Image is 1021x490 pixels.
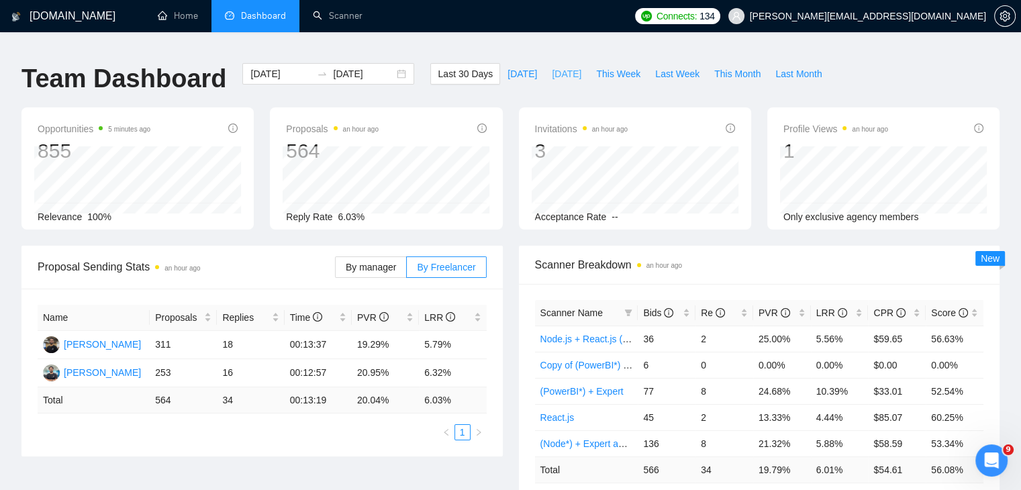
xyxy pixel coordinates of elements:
div: 1 [783,138,888,164]
td: 4.44% [811,404,869,430]
td: $ 54.61 [868,456,926,483]
span: Connects: [657,9,697,23]
td: 52.54% [926,378,983,404]
td: $33.01 [868,378,926,404]
button: [DATE] [544,63,589,85]
button: left [438,424,454,440]
a: MJ[PERSON_NAME] [43,338,141,349]
td: 16 [217,359,284,387]
td: 19.79 % [753,456,811,483]
span: Opportunities [38,121,150,137]
span: [DATE] [507,66,537,81]
img: MJ [43,336,60,353]
span: setting [995,11,1015,21]
iframe: Intercom live chat [975,444,1008,477]
span: By Freelancer [417,262,475,273]
span: Bids [643,307,673,318]
span: info-circle [726,124,735,133]
a: Node.js + React.js (Entry + Intermediate) [540,334,711,344]
td: 8 [695,378,753,404]
span: Relevance [38,211,82,222]
td: 34 [695,456,753,483]
td: 2 [695,404,753,430]
span: 9 [1003,444,1014,455]
span: Dashboard [241,10,286,21]
li: 1 [454,424,471,440]
a: TS[PERSON_NAME] [43,366,141,377]
td: 5.56% [811,326,869,352]
span: Scanner Breakdown [535,256,984,273]
button: This Week [589,63,648,85]
td: 36 [638,326,695,352]
span: Proposals [155,310,201,325]
td: 6.03 % [419,387,486,413]
span: info-circle [781,308,790,317]
time: 5 minutes ago [108,126,150,133]
td: 5.88% [811,430,869,456]
span: left [442,428,450,436]
td: 24.68% [753,378,811,404]
a: (Node*) + Expert and Beginner. [540,438,671,449]
span: Invitations [535,121,628,137]
button: right [471,424,487,440]
button: Last 30 Days [430,63,500,85]
td: 6.01 % [811,456,869,483]
a: 1 [455,425,470,440]
img: TS [43,364,60,381]
td: 20.04 % [352,387,419,413]
td: 34 [217,387,284,413]
span: filter [622,303,635,323]
span: info-circle [838,308,847,317]
li: Previous Page [438,424,454,440]
span: -- [612,211,618,222]
span: info-circle [477,124,487,133]
td: 8 [695,430,753,456]
h1: Team Dashboard [21,63,226,95]
time: an hour ago [646,262,682,269]
td: 311 [150,331,217,359]
span: info-circle [228,124,238,133]
td: Total [535,456,638,483]
span: right [475,428,483,436]
button: setting [994,5,1016,27]
span: Scanner Name [540,307,603,318]
time: an hour ago [164,264,200,272]
span: Reply Rate [286,211,332,222]
td: 25.00% [753,326,811,352]
img: logo [11,6,21,28]
span: LRR [816,307,847,318]
span: Only exclusive agency members [783,211,919,222]
span: Score [931,307,967,318]
span: Proposals [286,121,379,137]
a: (PowerBI*) + Expert [540,386,624,397]
td: 21.32% [753,430,811,456]
td: 0.00% [811,352,869,378]
th: Replies [217,305,284,331]
a: Copy of (PowerBI*) + Intermediate [540,360,684,371]
span: New [981,253,1000,264]
span: Last 30 Days [438,66,493,81]
a: setting [994,11,1016,21]
td: $85.07 [868,404,926,430]
button: Last Week [648,63,707,85]
td: 00:12:57 [285,359,352,387]
button: [DATE] [500,63,544,85]
button: This Month [707,63,768,85]
span: to [317,68,328,79]
time: an hour ago [343,126,379,133]
td: 2 [695,326,753,352]
span: This Week [596,66,640,81]
td: 136 [638,430,695,456]
span: info-circle [896,308,906,317]
span: This Month [714,66,761,81]
span: 6.03% [338,211,365,222]
td: 6 [638,352,695,378]
th: Proposals [150,305,217,331]
span: By manager [346,262,396,273]
div: [PERSON_NAME] [64,365,141,380]
span: 100% [87,211,111,222]
td: 56.08 % [926,456,983,483]
td: 00:13:37 [285,331,352,359]
td: 20.95% [352,359,419,387]
a: searchScanner [313,10,362,21]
